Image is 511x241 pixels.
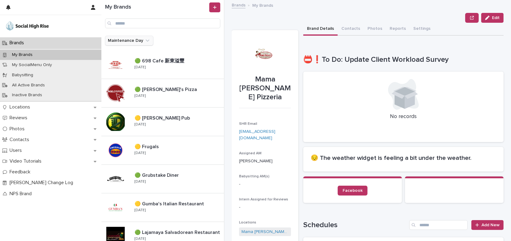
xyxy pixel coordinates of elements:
button: Settings [410,23,434,36]
p: Contacts [7,137,34,143]
p: [PERSON_NAME] Change Log [7,180,78,186]
p: Users [7,148,27,153]
span: Intern Assigned for Reviews [239,198,288,201]
p: 🟡 Frugals [135,143,160,150]
a: Brands [232,1,246,8]
p: [DATE] [135,208,146,212]
p: No records [311,113,496,120]
p: Inactive Brands [7,93,47,98]
p: My Brands [252,2,273,8]
p: - [239,204,291,211]
p: 🟢 [PERSON_NAME]'s Pizza [135,85,198,93]
p: Mama [PERSON_NAME] Pizzeria [239,75,291,101]
span: Add New [482,223,500,227]
span: Edit [492,16,500,20]
a: [EMAIL_ADDRESS][DOMAIN_NAME] [239,129,275,140]
a: Add New [471,220,504,230]
p: [DATE] [135,180,146,184]
a: 🟢 [PERSON_NAME]'s Pizza🟢 [PERSON_NAME]'s Pizza [DATE] [101,79,224,108]
p: [DATE] [135,122,146,127]
button: Contacts [338,23,364,36]
p: NPS Brand [7,191,37,197]
input: Search [105,18,220,28]
p: 🟡 [PERSON_NAME] Pub [135,114,191,121]
p: - [239,181,291,188]
p: [PERSON_NAME] [239,158,291,164]
p: Photos [7,126,29,132]
button: Maintenance Day [105,36,153,45]
button: Edit [481,13,504,23]
a: 🟢 Grubstake Diner🟢 Grubstake Diner [DATE] [101,165,224,193]
p: 🟡 Gumba's Italian Restaurant [135,200,205,207]
a: Mama [PERSON_NAME] Pizzeria [242,229,289,235]
a: 🟢 698 Cafe 新東溢豐🟢 698 Cafe 新東溢豐 [DATE] [101,50,224,79]
a: 🟡 Gumba's Italian Restaurant🟡 Gumba's Italian Restaurant [DATE] [101,193,224,222]
button: Reports [386,23,410,36]
p: [DATE] [135,151,146,155]
span: Babysitting AM(s) [239,175,269,178]
p: Locations [7,104,35,110]
p: 🟢 698 Cafe 新東溢豐 [135,57,186,64]
p: 🟢 Lajamaya Salvadorean Restaurant [135,228,221,235]
button: Brand Details [303,23,338,36]
p: My Brands [7,52,37,57]
p: My SocialMenu Only [7,62,57,68]
span: Assigned AM [239,152,261,155]
a: Facebook [338,186,368,196]
p: Video Tutorials [7,158,46,164]
h2: 😔 The weather widget is feeling a bit under the weather. [311,154,496,162]
span: SHR Email [239,122,257,126]
h1: Schedules [303,221,407,230]
p: [DATE] [135,65,146,69]
p: Reviews [7,115,32,121]
p: Feedback [7,169,35,175]
p: Brands [7,40,29,46]
h1: My Brands [105,4,208,11]
input: Search [409,220,468,230]
p: [DATE] [135,94,146,98]
p: [DATE] [135,237,146,241]
p: All Active Brands [7,83,50,88]
a: 🟡 Frugals🟡 Frugals [DATE] [101,136,224,165]
p: 🟢 Grubstake Diner [135,171,180,178]
button: Photos [364,23,386,36]
img: o5DnuTxEQV6sW9jFYBBf [5,20,50,32]
p: Babysitting [7,73,38,78]
span: Facebook [343,188,363,193]
a: 🟡 [PERSON_NAME] Pub🟡 [PERSON_NAME] Pub [DATE] [101,108,224,136]
h1: 📛❗To Do: Update Client Workload Survey [303,55,504,64]
span: Locations [239,221,256,224]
